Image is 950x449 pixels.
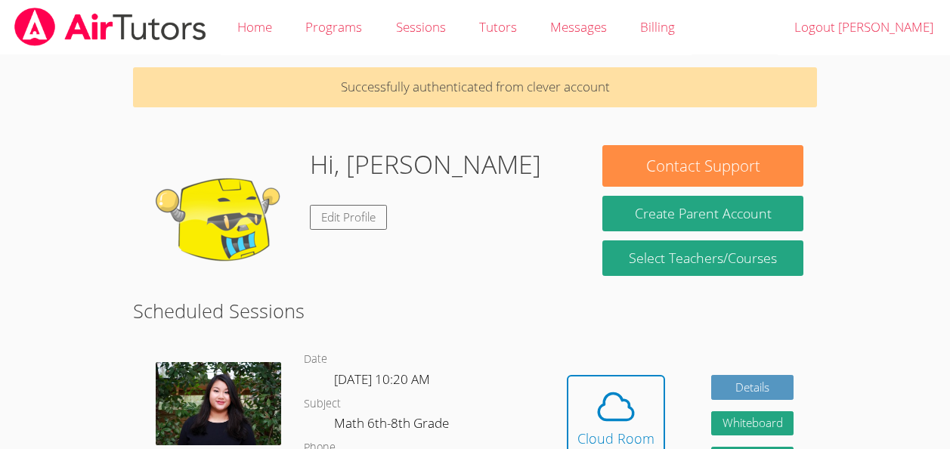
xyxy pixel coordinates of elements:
[156,362,281,446] img: IMG_0561.jpeg
[304,350,327,369] dt: Date
[711,411,794,436] button: Whiteboard
[13,8,208,46] img: airtutors_banner-c4298cdbf04f3fff15de1276eac7730deb9818008684d7c2e4769d2f7ddbe033.png
[133,67,817,107] p: Successfully authenticated from clever account
[304,395,341,413] dt: Subject
[310,205,387,230] a: Edit Profile
[577,428,654,449] div: Cloud Room
[310,145,541,184] h1: Hi, [PERSON_NAME]
[602,196,803,231] button: Create Parent Account
[550,18,607,36] span: Messages
[602,145,803,187] button: Contact Support
[133,296,817,325] h2: Scheduled Sessions
[147,145,298,296] img: default.png
[602,240,803,276] a: Select Teachers/Courses
[334,413,452,438] dd: Math 6th-8th Grade
[711,375,794,400] a: Details
[334,370,430,388] span: [DATE] 10:20 AM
